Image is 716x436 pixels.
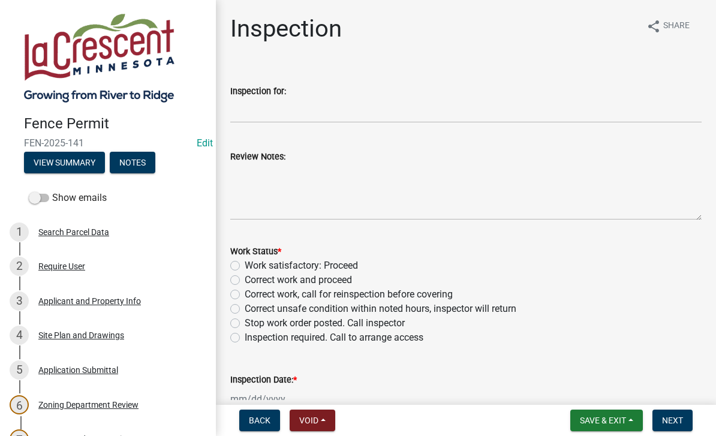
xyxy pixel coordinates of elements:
div: 6 [10,395,29,414]
label: Inspection for: [230,88,286,96]
label: Inspection required. Call to arrange access [245,330,423,345]
div: Require User [38,262,85,270]
button: Save & Exit [570,410,643,431]
img: City of La Crescent, Minnesota [24,13,175,103]
div: 2 [10,257,29,276]
span: Back [249,416,270,425]
div: Search Parcel Data [38,228,109,236]
label: Show emails [29,191,107,205]
span: Next [662,416,683,425]
button: shareShare [637,14,699,38]
div: Application Submittal [38,366,118,374]
button: Void [290,410,335,431]
label: Review Notes: [230,153,285,161]
label: Stop work order posted. Call inspector [245,316,405,330]
button: View Summary [24,152,105,173]
button: Notes [110,152,155,173]
div: 4 [10,326,29,345]
button: Next [652,410,693,431]
wm-modal-confirm: Notes [110,158,155,168]
h4: Fence Permit [24,115,206,133]
h1: Inspection [230,14,342,43]
span: Share [663,19,690,34]
div: 5 [10,360,29,380]
label: Correct work and proceed [245,273,352,287]
span: Save & Exit [580,416,626,425]
span: FEN-2025-141 [24,137,192,149]
label: Correct unsafe condition within noted hours, inspector will return [245,302,516,316]
a: Edit [197,137,213,149]
span: Void [299,416,318,425]
wm-modal-confirm: Summary [24,158,105,168]
div: Site Plan and Drawings [38,331,124,339]
div: 1 [10,222,29,242]
label: Work Status [230,248,281,256]
wm-modal-confirm: Edit Application Number [197,137,213,149]
button: Back [239,410,280,431]
div: Applicant and Property Info [38,297,141,305]
label: Work satisfactory: Proceed [245,258,358,273]
input: mm/dd/yyyy [230,387,340,411]
label: Correct work, call for reinspection before covering [245,287,453,302]
div: Zoning Department Review [38,401,139,409]
div: 3 [10,291,29,311]
label: Inspection Date: [230,376,297,384]
i: share [646,19,661,34]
